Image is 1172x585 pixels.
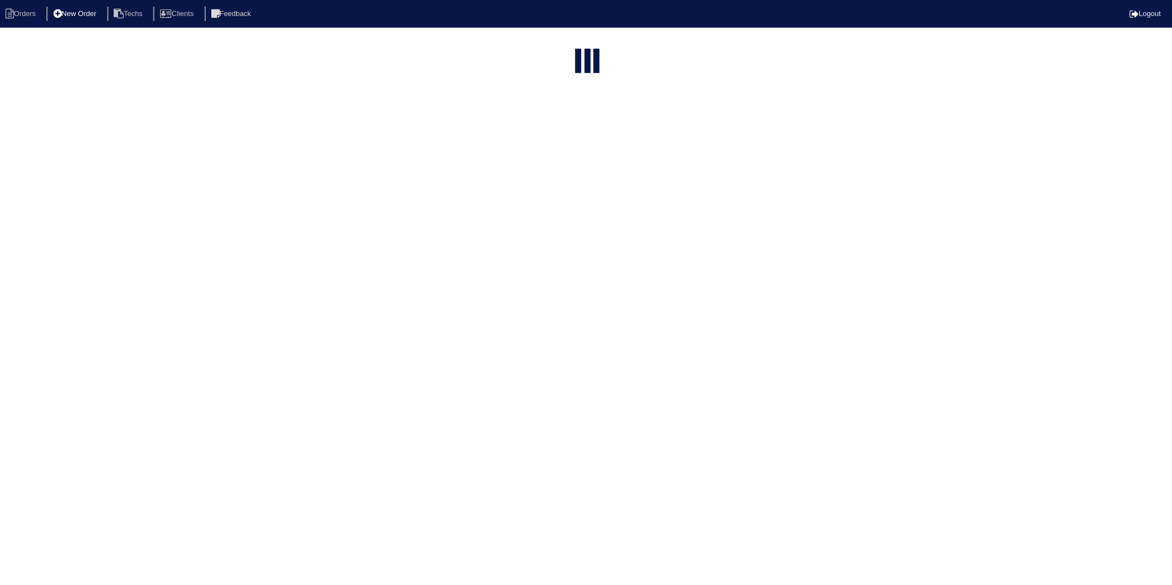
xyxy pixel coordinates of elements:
li: Techs [107,7,151,22]
a: Clients [153,9,202,18]
a: Logout [1127,9,1158,18]
div: loading... [583,49,589,73]
li: Feedback [204,7,259,22]
li: Clients [153,7,202,22]
li: New Order [46,7,105,22]
a: New Order [46,9,105,18]
a: Techs [107,9,151,18]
